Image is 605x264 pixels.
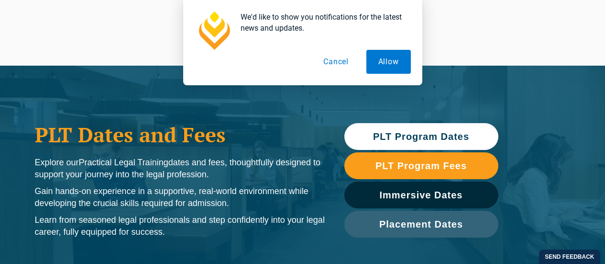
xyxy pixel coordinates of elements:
[344,123,498,150] a: PLT Program Dates
[35,157,325,181] p: Explore our dates and fees, thoughtfully designed to support your journey into the legal profession.
[375,161,467,171] span: PLT Program Fees
[233,11,411,34] div: We'd like to show you notifications for the latest news and updates.
[366,50,411,74] button: Allow
[344,211,498,238] a: Placement Dates
[373,132,469,141] span: PLT Program Dates
[380,190,463,200] span: Immersive Dates
[79,158,168,167] span: Practical Legal Training
[35,214,325,238] p: Learn from seasoned legal professionals and step confidently into your legal career, fully equipp...
[35,185,325,209] p: Gain hands-on experience in a supportive, real-world environment while developing the crucial ski...
[35,123,325,147] h1: PLT Dates and Fees
[311,50,361,74] button: Cancel
[195,11,233,50] img: notification icon
[379,219,463,229] span: Placement Dates
[344,182,498,208] a: Immersive Dates
[344,152,498,179] a: PLT Program Fees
